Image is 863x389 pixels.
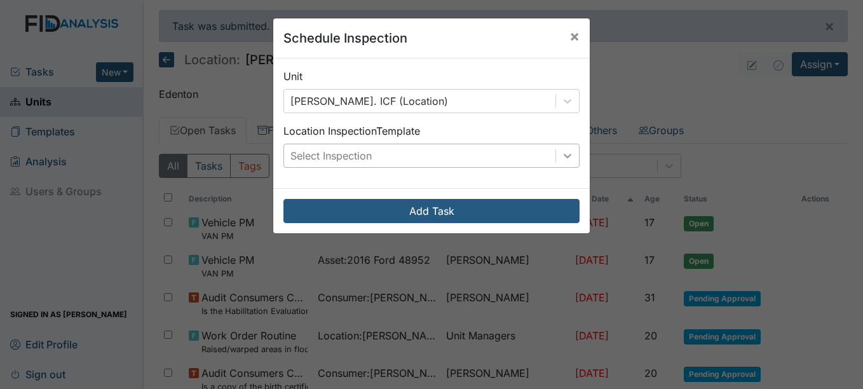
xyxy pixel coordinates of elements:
label: Location Inspection Template [283,123,420,139]
button: Close [559,18,590,54]
div: Select Inspection [290,148,372,163]
button: Add Task [283,199,580,223]
span: × [569,27,580,45]
div: [PERSON_NAME]. ICF (Location) [290,93,448,109]
h5: Schedule Inspection [283,29,407,48]
label: Unit [283,69,302,84]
